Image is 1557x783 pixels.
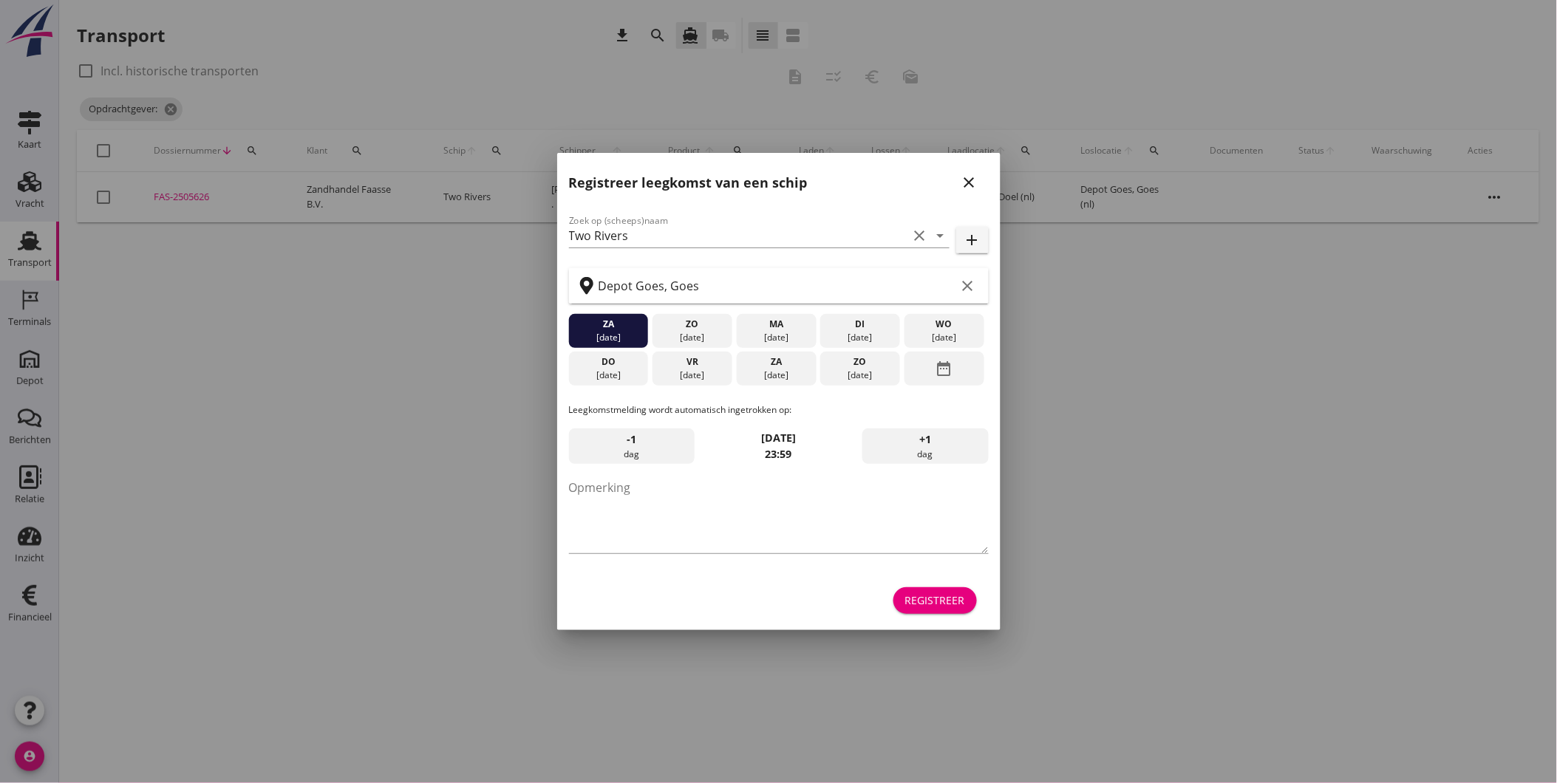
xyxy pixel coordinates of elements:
[824,331,896,344] div: [DATE]
[862,428,988,464] div: dag
[961,174,978,191] i: close
[824,369,896,382] div: [DATE]
[740,369,812,382] div: [DATE]
[908,318,981,331] div: wo
[936,355,953,382] i: date_range
[893,587,977,614] button: Registreer
[908,331,981,344] div: [DATE]
[656,355,729,369] div: vr
[627,431,636,448] span: -1
[656,369,729,382] div: [DATE]
[932,227,950,245] i: arrow_drop_down
[656,318,729,331] div: zo
[572,355,644,369] div: do
[824,318,896,331] div: di
[572,318,644,331] div: za
[959,277,977,295] i: clear
[572,331,644,344] div: [DATE]
[569,224,908,247] input: Zoek op (scheeps)naam
[761,431,796,445] strong: [DATE]
[964,231,981,249] i: add
[740,355,812,369] div: za
[824,355,896,369] div: zo
[599,274,956,298] input: Zoek op terminal of plaats
[569,173,808,193] h2: Registreer leegkomst van een schip
[905,592,965,608] div: Registreer
[569,403,989,417] p: Leegkomstmelding wordt automatisch ingetrokken op:
[911,227,929,245] i: clear
[569,428,695,464] div: dag
[740,331,812,344] div: [DATE]
[569,476,989,553] textarea: Opmerking
[656,331,729,344] div: [DATE]
[572,369,644,382] div: [DATE]
[766,447,792,461] strong: 23:59
[740,318,812,331] div: ma
[919,431,931,448] span: +1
